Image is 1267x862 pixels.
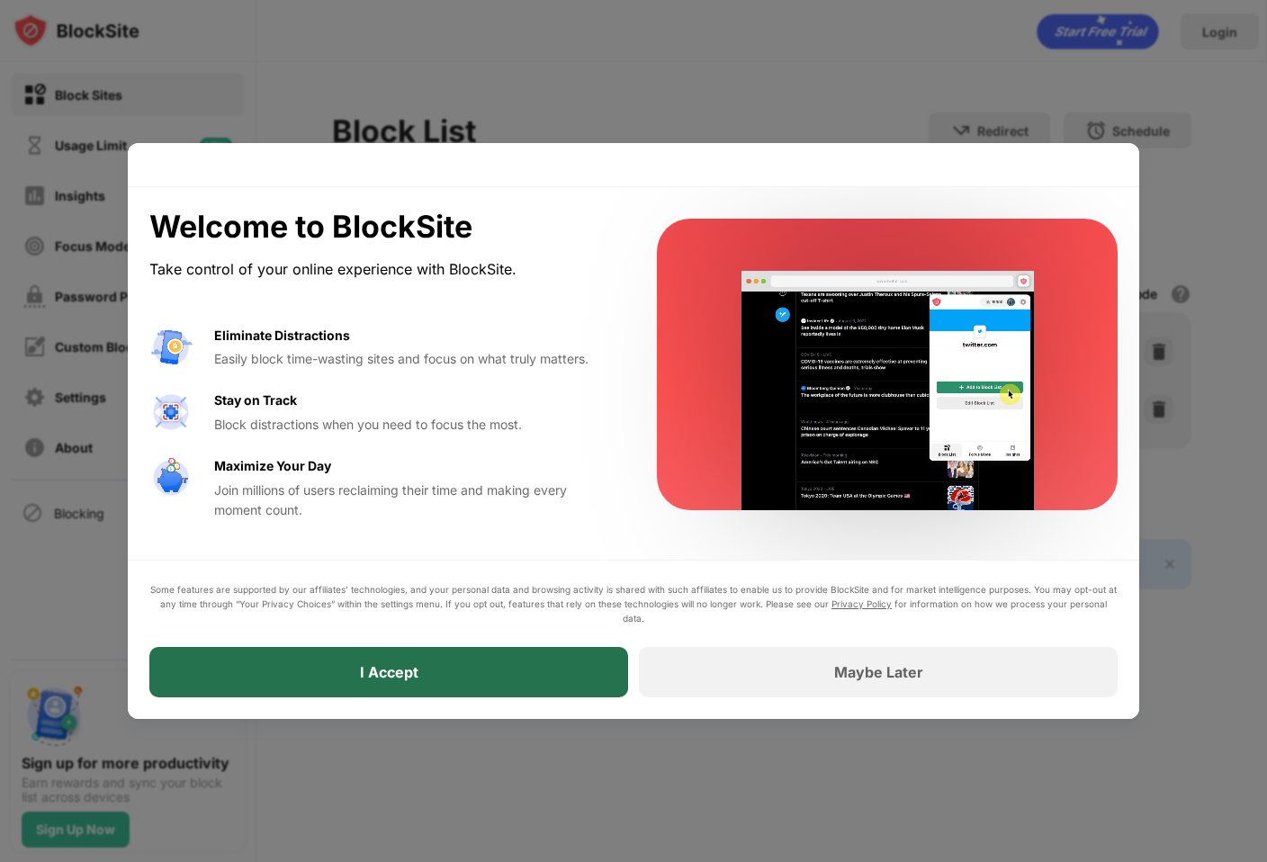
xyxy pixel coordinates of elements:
img: value-safe-time.svg [149,456,193,499]
div: Maybe Later [834,663,923,681]
div: I Accept [360,663,418,681]
a: Privacy Policy [831,598,892,609]
div: Maximize Your Day [214,456,331,476]
div: Easily block time-wasting sites and focus on what truly matters. [214,349,614,369]
div: Welcome to BlockSite [149,209,614,246]
div: Block distractions when you need to focus the most. [214,415,614,435]
div: Join millions of users reclaiming their time and making every moment count. [214,480,614,521]
img: value-avoid-distractions.svg [149,326,193,369]
div: Eliminate Distractions [214,326,350,346]
div: Some features are supported by our affiliates’ technologies, and your personal data and browsing ... [149,582,1118,625]
div: Take control of your online experience with BlockSite. [149,256,614,283]
img: value-focus.svg [149,391,193,434]
div: Stay on Track [214,391,297,410]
